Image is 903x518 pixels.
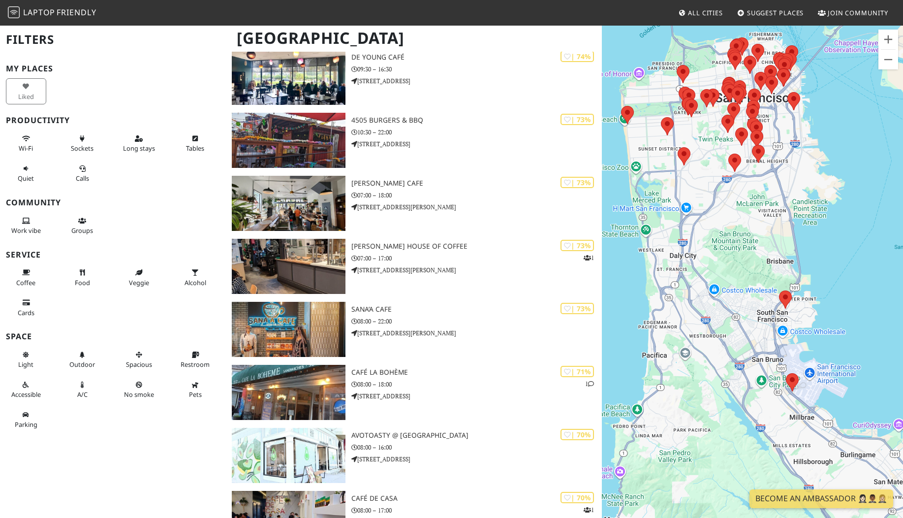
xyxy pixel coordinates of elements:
[189,390,202,399] span: Pet friendly
[18,174,34,183] span: Quiet
[175,264,216,291] button: Alcohol
[351,380,602,389] p: 08:00 – 18:00
[16,278,35,287] span: Coffee
[175,377,216,403] button: Pets
[75,278,90,287] span: Food
[123,144,155,153] span: Long stays
[119,264,159,291] button: Veggie
[351,116,602,125] h3: 4505 Burgers & BBQ
[674,4,727,22] a: All Cities
[62,264,103,291] button: Food
[584,253,594,262] p: 1
[351,139,602,149] p: [STREET_ADDRESS]
[77,390,88,399] span: Air conditioned
[232,176,345,231] img: Noe Cafe
[226,428,602,483] a: Avotoasty @ Union Street | 70% Avotoasty @ [GEOGRAPHIC_DATA] 08:00 – 16:00 [STREET_ADDRESS]
[351,242,602,251] h3: [PERSON_NAME] House of Coffee
[747,8,804,17] span: Suggest Places
[19,144,33,153] span: Stable Wi-Fi
[229,25,600,52] h1: [GEOGRAPHIC_DATA]
[828,8,888,17] span: Join Community
[351,202,602,212] p: [STREET_ADDRESS][PERSON_NAME]
[733,4,808,22] a: Suggest Places
[62,377,103,403] button: A/C
[232,50,345,105] img: de Young Café
[560,366,594,377] div: | 71%
[6,213,46,239] button: Work vibe
[560,303,594,314] div: | 73%
[6,377,46,403] button: Accessible
[129,278,149,287] span: Veggie
[351,506,602,515] p: 08:00 – 17:00
[18,308,34,317] span: Credit cards
[71,144,93,153] span: Power sockets
[226,239,602,294] a: Henry's House of Coffee | 73% 1 [PERSON_NAME] House of Coffee 07:00 – 17:00 [STREET_ADDRESS][PERS...
[6,25,220,55] h2: Filters
[560,429,594,440] div: | 70%
[560,114,594,125] div: | 73%
[6,250,220,259] h3: Service
[8,4,96,22] a: LaptopFriendly LaptopFriendly
[232,365,345,420] img: Café La Bohème
[351,179,602,188] h3: [PERSON_NAME] Cafe
[119,377,159,403] button: No smoke
[6,332,220,341] h3: Space
[351,494,602,503] h3: Café de Casa
[6,116,220,125] h3: Productivity
[351,128,602,137] p: 10:30 – 22:00
[351,368,602,377] h3: Café La Bohème
[351,431,602,440] h3: Avotoasty @ [GEOGRAPHIC_DATA]
[351,454,602,464] p: [STREET_ADDRESS]
[62,130,103,157] button: Sockets
[119,347,159,373] button: Spacious
[11,390,41,399] span: Accessible
[232,302,345,357] img: Sana’a cafe
[69,360,95,369] span: Outdoor area
[351,265,602,275] p: [STREET_ADDRESS][PERSON_NAME]
[226,365,602,420] a: Café La Bohème | 71% 1 Café La Bohème 08:00 – 18:00 [STREET_ADDRESS]
[351,317,602,326] p: 08:00 – 22:00
[175,347,216,373] button: Restroom
[351,305,602,314] h3: Sana’a cafe
[351,391,602,401] p: [STREET_ADDRESS]
[226,113,602,168] a: 4505 Burgers & BBQ | 73% 4505 Burgers & BBQ 10:30 – 22:00 [STREET_ADDRESS]
[351,254,602,263] p: 07:00 – 17:00
[226,302,602,357] a: Sana’a cafe | 73% Sana’a cafe 08:00 – 22:00 [STREET_ADDRESS][PERSON_NAME]
[351,191,602,200] p: 07:00 – 18:00
[351,328,602,338] p: [STREET_ADDRESS][PERSON_NAME]
[15,420,37,429] span: Parking
[351,76,602,86] p: [STREET_ADDRESS]
[18,360,33,369] span: Natural light
[560,240,594,251] div: | 73%
[6,264,46,291] button: Coffee
[6,407,46,433] button: Parking
[185,278,206,287] span: Alcohol
[6,198,220,207] h3: Community
[749,489,893,508] a: Become an Ambassador 🤵🏻‍♀️🤵🏾‍♂️🤵🏼‍♀️
[226,50,602,105] a: de Young Café | 74% de Young Café 09:30 – 16:30 [STREET_ADDRESS]
[62,161,103,187] button: Calls
[6,64,220,73] h3: My Places
[688,8,723,17] span: All Cities
[126,360,152,369] span: Spacious
[585,379,594,388] p: 1
[814,4,892,22] a: Join Community
[584,505,594,515] p: 1
[232,113,345,168] img: 4505 Burgers & BBQ
[6,130,46,157] button: Wi-Fi
[351,65,602,74] p: 09:30 – 16:30
[878,50,898,69] button: Zoom out
[181,360,210,369] span: Restroom
[186,144,204,153] span: Work-friendly tables
[23,7,55,18] span: Laptop
[124,390,154,399] span: Smoke free
[119,130,159,157] button: Long stays
[76,174,89,183] span: Video/audio calls
[71,226,93,235] span: Group tables
[11,226,41,235] span: People working
[226,176,602,231] a: Noe Cafe | 73% [PERSON_NAME] Cafe 07:00 – 18:00 [STREET_ADDRESS][PERSON_NAME]
[232,239,345,294] img: Henry's House of Coffee
[560,492,594,503] div: | 70%
[6,294,46,321] button: Cards
[6,347,46,373] button: Light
